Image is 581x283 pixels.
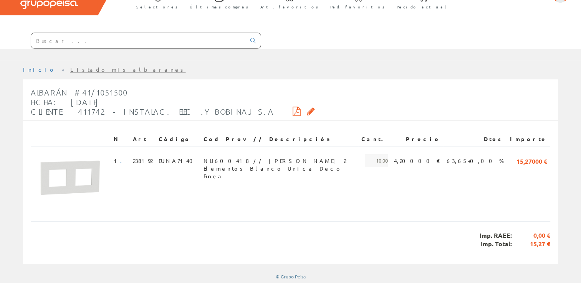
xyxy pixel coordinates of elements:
[31,88,274,116] span: Albarán #41/1051500 Fecha: [DATE] Cliente: 411742 - INSTALAC. ELEC .Y BOBINAJ S.A
[307,109,315,114] i: Solicitar por email copia firmada
[512,240,550,248] span: 15,27 €
[114,154,127,167] span: 1
[31,33,246,48] input: Buscar ...
[136,3,178,11] span: Selectores
[159,154,197,167] span: EUNA7140
[507,132,550,146] th: Importe
[130,132,156,146] th: Art
[516,154,547,167] span: 15,27000 €
[111,132,130,146] th: N
[260,3,318,11] span: Art. favoritos
[330,3,385,11] span: Ped. favoritos
[133,154,152,167] span: 238192
[358,132,391,146] th: Cant.
[394,154,440,167] span: 4,20000 €
[293,109,301,114] i: Descargar PDF
[70,66,186,73] a: Listado mis albaranes
[23,66,56,73] a: Inicio
[34,154,108,203] img: Foto artículo (192x126.6544021025)
[31,221,550,258] div: Imp. RAEE: Imp. Total:
[156,132,200,146] th: Código
[120,157,127,164] a: .
[23,273,558,280] div: © Grupo Peisa
[512,231,550,240] span: 0,00 €
[204,154,355,167] span: NU600418 // [PERSON_NAME] 2 Elementos Blanco Unica Deco Eunea
[365,154,388,167] span: 10,00
[447,154,504,167] span: 63,65+0,00 %
[391,132,444,146] th: Precio
[190,3,248,11] span: Últimas compras
[397,3,449,11] span: Pedido actual
[444,132,507,146] th: Dtos
[200,132,358,146] th: Cod Prov // Descripción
